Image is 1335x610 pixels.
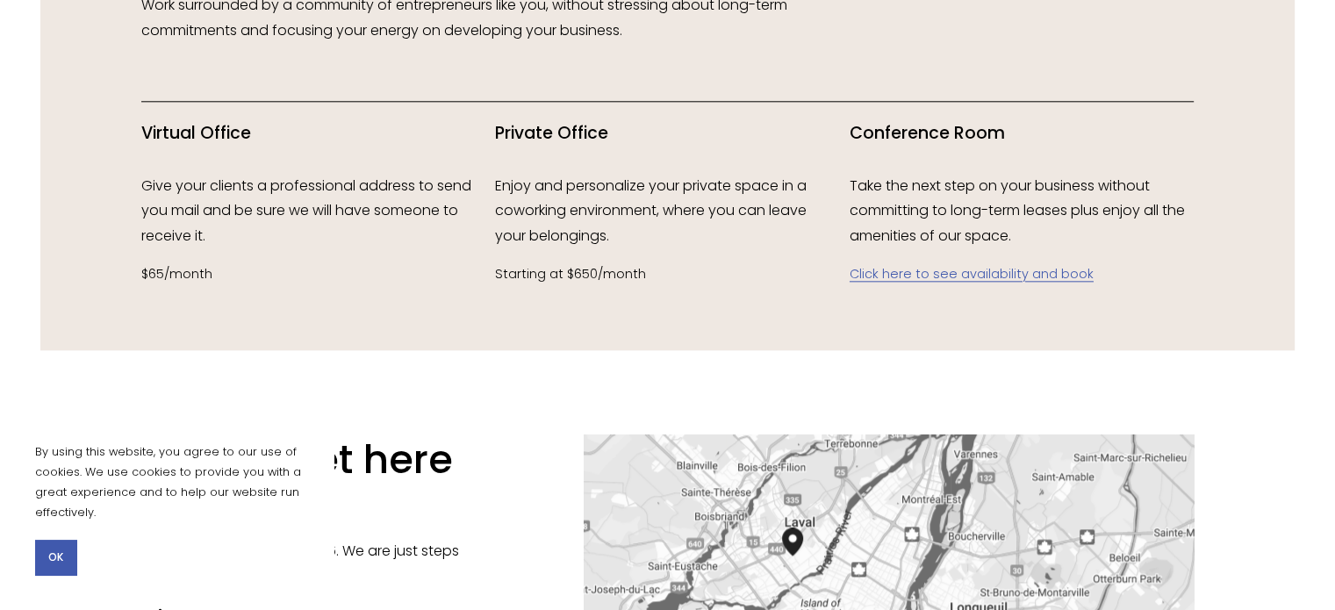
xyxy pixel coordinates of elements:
p: Starting at $650/month [495,263,840,286]
a: Click here to see availability and book [850,265,1094,283]
p: Take the next step on your business without committing to long-term leases plus enjoy all the ame... [850,174,1195,249]
p: $65/month [141,263,486,286]
p: By using this website, you agree to our use of cookies. We use cookies to provide you with a grea... [35,441,316,522]
h4: Private Office [495,122,840,146]
section: Cookie banner [18,424,334,592]
p: Give your clients a professional address to send you mail and be sure we will have someone to rec... [141,174,486,249]
p: Enjoy and personalize your private space in a coworking environment, where you can leave your bel... [495,174,840,249]
span: OK [48,549,63,565]
h4: Conference Room [850,122,1195,146]
h4: Virtual Office [141,122,486,146]
div: Vic Collective 1430 Boul. St-Martin Ouest Laval, Canada [782,527,824,584]
button: OK [35,540,76,575]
